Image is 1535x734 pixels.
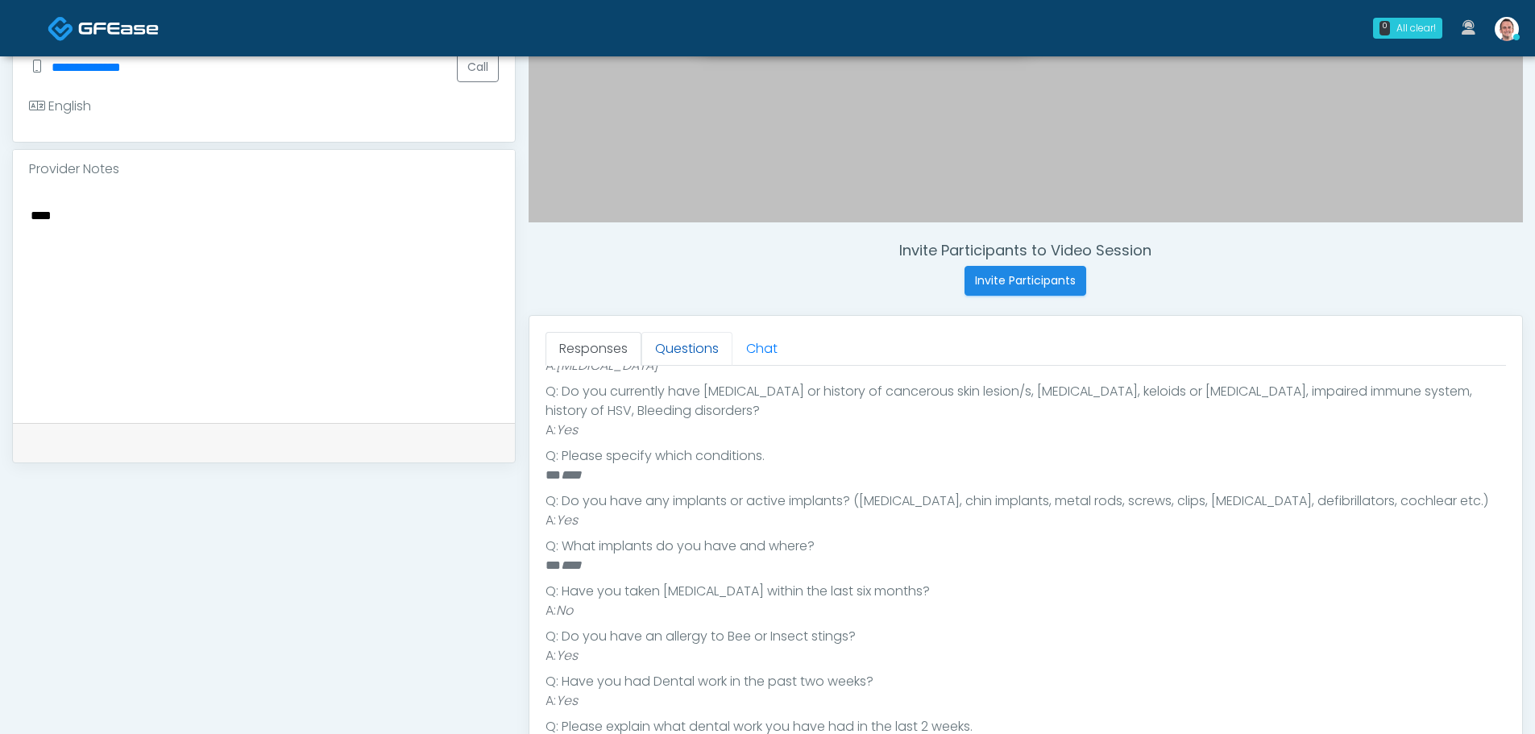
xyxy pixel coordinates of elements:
div: All clear! [1396,21,1436,35]
a: Docovia [48,2,159,54]
li: Q: Have you taken [MEDICAL_DATA] within the last six months? [546,582,1506,601]
li: Q: Do you have an allergy to Bee or Insect stings? [546,627,1506,646]
button: Invite Participants [965,266,1086,296]
li: A: [546,356,1506,375]
li: A: [546,511,1506,530]
button: Call [457,52,499,82]
img: Docovia [48,15,74,42]
em: No [556,601,573,620]
em: Yes [556,511,578,529]
li: A: [546,421,1506,440]
li: A: [546,601,1506,620]
div: Provider Notes [13,150,515,189]
a: 0 All clear! [1363,11,1452,45]
li: Q: Do you have any implants or active implants? ([MEDICAL_DATA], chin implants, metal rods, screw... [546,491,1506,511]
em: [MEDICAL_DATA] [556,356,658,375]
button: Open LiveChat chat widget [13,6,61,55]
li: Q: Please specify which conditions. [546,446,1506,466]
h4: Invite Participants to Video Session [529,242,1523,259]
em: Yes [556,691,578,710]
a: Responses [546,332,641,366]
li: A: [546,691,1506,711]
em: Yes [556,421,578,439]
li: Q: What implants do you have and where? [546,537,1506,556]
img: Trevor Hazen [1495,17,1519,41]
li: Q: Do you currently have [MEDICAL_DATA] or history of cancerous skin lesion/s, [MEDICAL_DATA], ke... [546,382,1506,421]
em: Yes [556,646,578,665]
li: Q: Have you had Dental work in the past two weeks? [546,672,1506,691]
div: English [29,97,91,116]
li: A: [546,646,1506,666]
img: Docovia [78,20,159,36]
a: Questions [641,332,732,366]
div: 0 [1379,21,1390,35]
a: Chat [732,332,791,366]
